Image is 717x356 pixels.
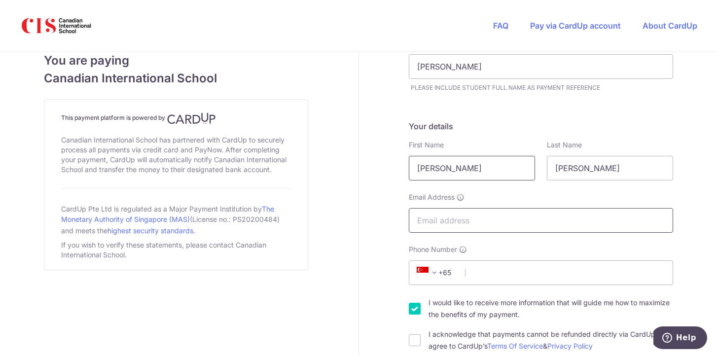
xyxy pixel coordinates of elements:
label: I would like to receive more information that will guide me how to maximize the benefits of my pa... [429,297,673,320]
label: Last Name [547,140,582,150]
div: CardUp Pte Ltd is regulated as a Major Payment Institution by (License no.: PS20200484) and meets... [61,201,291,238]
div: Canadian International School has partnered with CardUp to securely process all payments via cred... [61,133,291,177]
div: PLEASE INCLUDE STUDENT FULL NAME AS PAYMENT REFERENCE [411,83,673,93]
input: First name [409,156,535,180]
label: First Name [409,140,444,150]
input: Last name [547,156,673,180]
a: FAQ [493,21,508,31]
span: You are paying [44,52,308,70]
h4: This payment platform is powered by [61,112,291,124]
div: If you wish to verify these statements, please contact Canadian International School. [61,238,291,262]
span: +65 [417,267,440,279]
img: CardUp [167,112,215,124]
a: About CardUp [643,21,697,31]
span: Canadian International School [44,70,308,87]
a: Terms Of Service [487,342,543,350]
label: I acknowledge that payments cannot be refunded directly via CardUp and agree to CardUp’s & [429,328,673,352]
span: Phone Number [409,245,457,254]
a: Pay via CardUp account [530,21,621,31]
h5: Your details [409,120,673,132]
span: Email Address [409,192,455,202]
a: highest security standards [108,226,193,235]
iframe: Opens a widget where you can find more information [653,326,707,351]
a: Privacy Policy [547,342,593,350]
input: Email address [409,208,673,233]
span: +65 [414,267,458,279]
